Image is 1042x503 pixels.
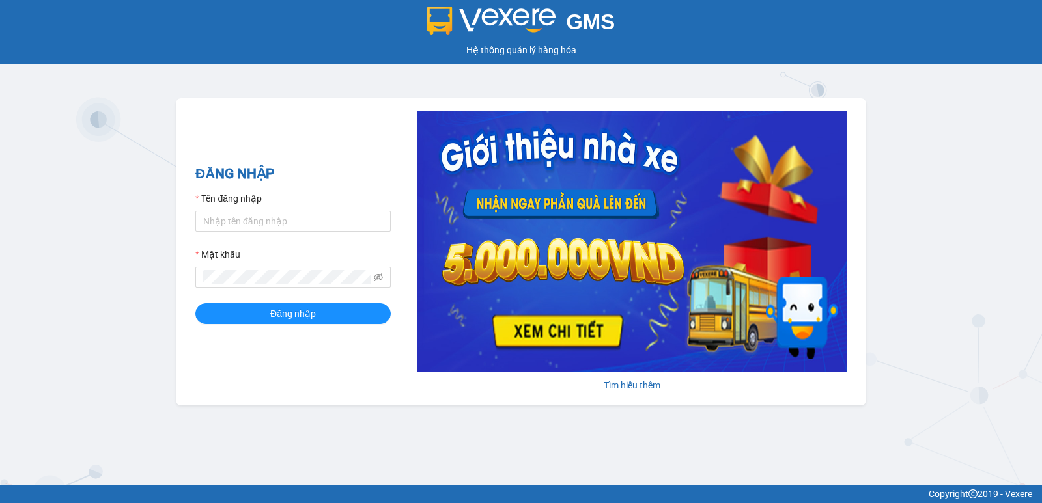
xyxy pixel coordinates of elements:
button: Đăng nhập [195,303,391,324]
span: copyright [968,489,978,498]
div: Hệ thống quản lý hàng hóa [3,43,1039,57]
span: Đăng nhập [270,306,316,321]
span: eye-invisible [374,273,383,282]
div: Tìm hiểu thêm [417,378,847,392]
div: Copyright 2019 - Vexere [10,487,1032,501]
a: GMS [427,20,615,30]
img: logo 2 [427,7,556,35]
input: Mật khẩu [203,270,371,284]
label: Mật khẩu [195,247,240,262]
label: Tên đăng nhập [195,191,262,206]
span: GMS [566,10,615,34]
img: banner-0 [417,111,847,372]
h2: ĐĂNG NHẬP [195,163,391,185]
input: Tên đăng nhập [195,211,391,232]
